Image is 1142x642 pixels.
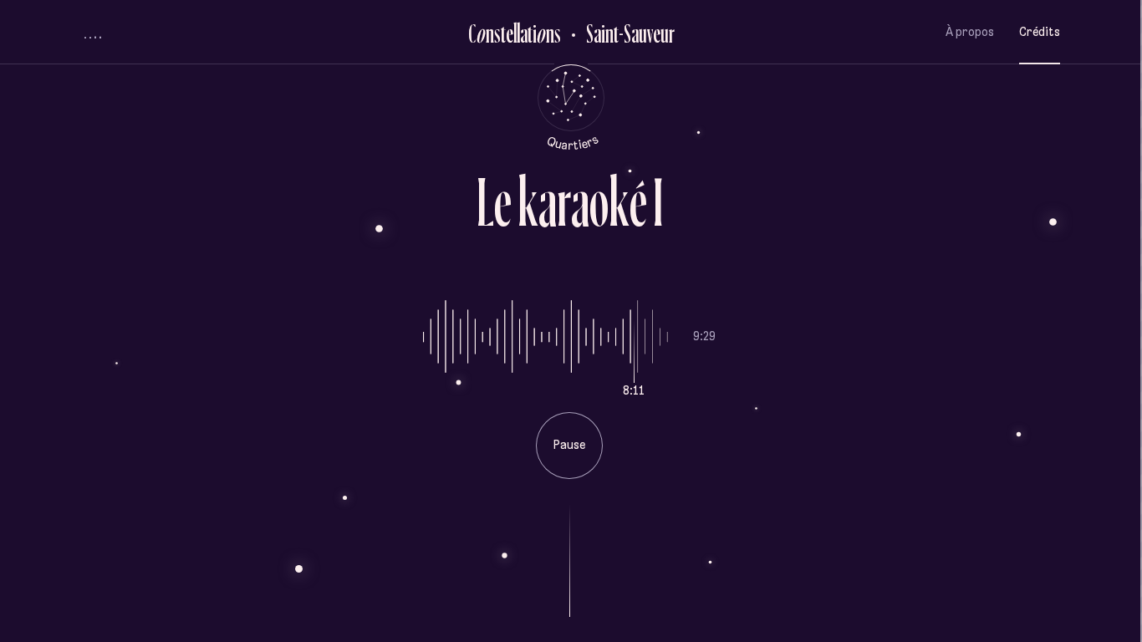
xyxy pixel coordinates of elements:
div: n [546,19,554,47]
button: Crédits [1019,13,1060,52]
div: a [538,167,557,237]
div: i [533,19,537,47]
span: À propos [946,25,994,39]
div: L [477,167,494,237]
div: é [630,167,647,237]
div: l [517,19,520,47]
tspan: Quartiers [544,131,600,152]
div: e [494,167,512,237]
div: o [536,19,546,47]
button: Pause [536,412,603,479]
button: Retour au menu principal [523,64,620,150]
span: Crédits [1019,25,1060,39]
button: À propos [946,13,994,52]
div: o [476,19,486,47]
div: a [571,167,589,237]
div: s [554,19,561,47]
p: Pause [548,437,590,454]
div: t [501,19,506,47]
div: a [520,19,528,47]
div: t [528,19,533,47]
div: k [517,167,538,237]
div: o [589,167,609,237]
div: r [557,167,571,237]
button: Retour au Quartier [561,18,675,46]
div: l [513,19,517,47]
div: n [486,19,494,47]
p: 9:29 [693,329,716,345]
div: I [653,167,663,237]
h2: Saint-Sauveur [574,19,675,47]
div: C [468,19,476,47]
div: e [506,19,513,47]
div: k [609,167,630,237]
button: volume audio [82,23,104,41]
div: s [494,19,501,47]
